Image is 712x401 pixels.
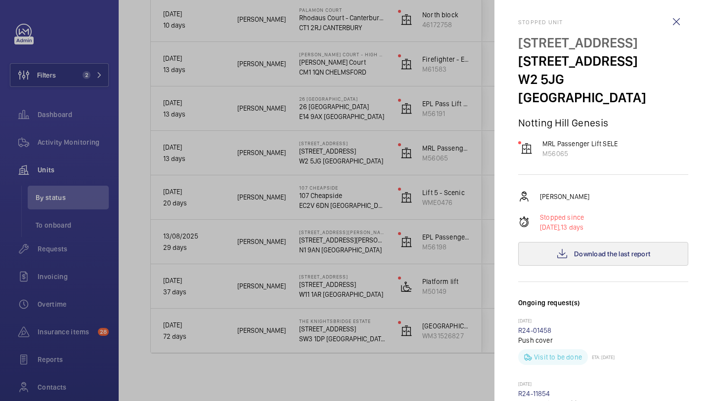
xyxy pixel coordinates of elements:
p: Stopped since [540,212,584,222]
span: Download the last report [574,250,650,258]
p: [DATE] [518,381,688,389]
p: Visit to be done [534,352,582,362]
p: Notting Hill Genesis [518,117,688,129]
img: elevator.svg [521,143,533,155]
a: R24-11854 [518,390,550,398]
p: [DATE] [518,318,688,325]
button: Download the last report [518,242,688,266]
h3: Ongoing request(s) [518,298,688,318]
p: [PERSON_NAME] [540,192,589,201]
p: ETA: [DATE] [588,354,615,360]
p: 13 days [540,222,584,232]
p: M56065 [542,149,618,159]
p: [STREET_ADDRESS] [518,52,688,70]
span: [DATE], [540,223,561,231]
p: MRL Passenger Lift SELE [542,139,618,149]
p: [STREET_ADDRESS] [518,34,688,52]
a: R24-01458 [518,326,552,334]
p: W2 5JG [GEOGRAPHIC_DATA] [518,70,688,107]
h2: Stopped unit [518,19,688,26]
p: Push cover [518,335,688,345]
